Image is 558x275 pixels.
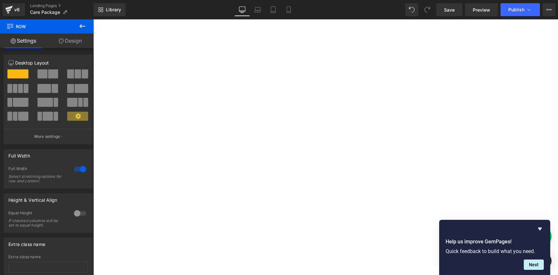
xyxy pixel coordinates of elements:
[6,19,71,34] span: Row
[8,166,67,173] div: Full Width
[8,149,30,158] div: Full Width
[446,225,544,270] div: Help us improve GemPages!
[47,34,94,48] a: Design
[13,5,21,14] div: v6
[465,3,498,16] a: Preview
[8,255,88,259] div: Extra class name
[8,219,67,228] div: If checked columns will be set to equal height.
[444,6,455,13] span: Save
[524,260,544,270] button: Next question
[8,238,45,247] div: Extra class name
[536,225,544,233] button: Hide survey
[473,6,490,13] span: Preview
[8,194,57,203] div: Height & Vertical Align
[508,7,524,12] span: Publish
[542,3,555,16] button: More
[234,3,250,16] a: Desktop
[8,174,67,183] div: Select stretching options for row and content.
[250,3,265,16] a: Laptop
[446,238,544,246] h2: Help us improve GemPages!
[421,3,434,16] button: Redo
[4,129,92,144] button: More settings
[405,3,418,16] button: Undo
[30,3,94,8] a: Landing Pages
[3,3,25,16] a: v6
[446,248,544,254] p: Quick feedback to build what you need.
[8,59,88,66] p: Desktop Layout
[8,210,67,217] div: Equal Height
[265,3,281,16] a: Tablet
[281,3,296,16] a: Mobile
[106,7,121,13] span: Library
[94,3,126,16] a: New Library
[30,10,60,15] span: Care Package
[501,3,540,16] button: Publish
[34,134,60,139] p: More settings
